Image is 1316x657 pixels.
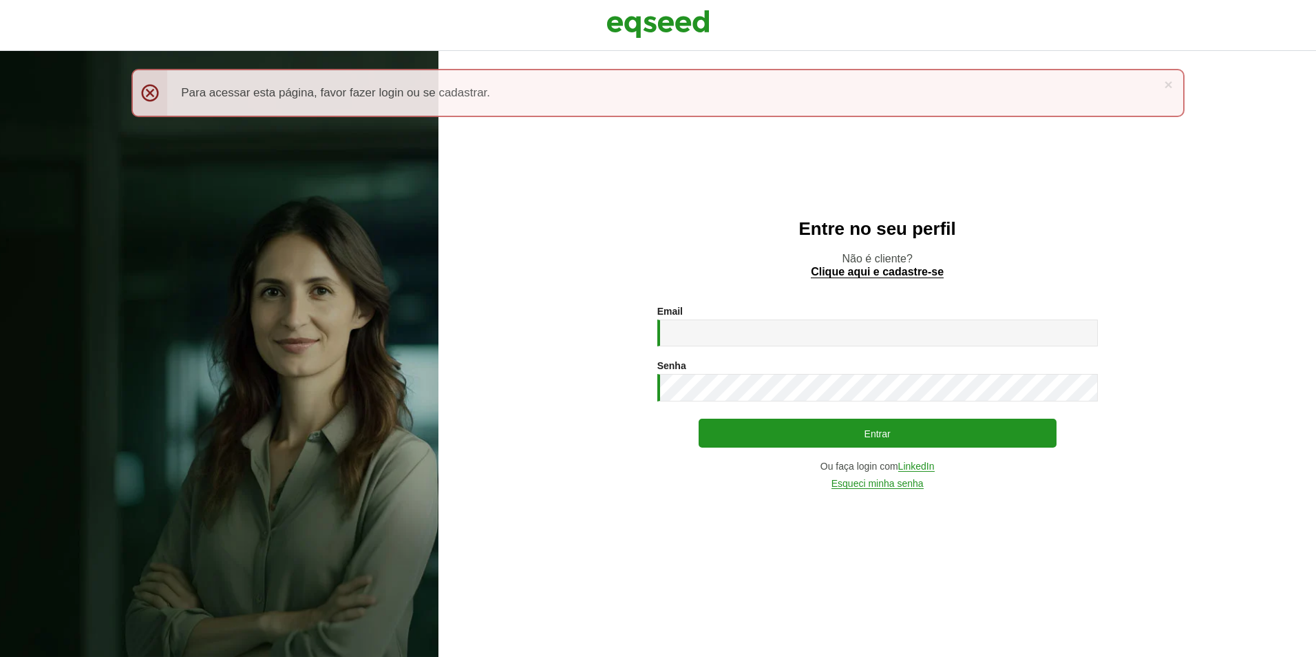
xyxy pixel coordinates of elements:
[466,252,1288,278] p: Não é cliente?
[831,479,924,489] a: Esqueci minha senha
[657,306,683,316] label: Email
[606,7,710,41] img: EqSeed Logo
[657,361,686,371] label: Senha
[1165,77,1173,92] a: ×
[699,419,1057,448] button: Entrar
[898,461,935,472] a: LinkedIn
[131,69,1185,117] div: Para acessar esta página, favor fazer login ou se cadastrar.
[466,219,1288,239] h2: Entre no seu perfil
[811,267,944,278] a: Clique aqui e cadastre-se
[657,461,1098,472] div: Ou faça login com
